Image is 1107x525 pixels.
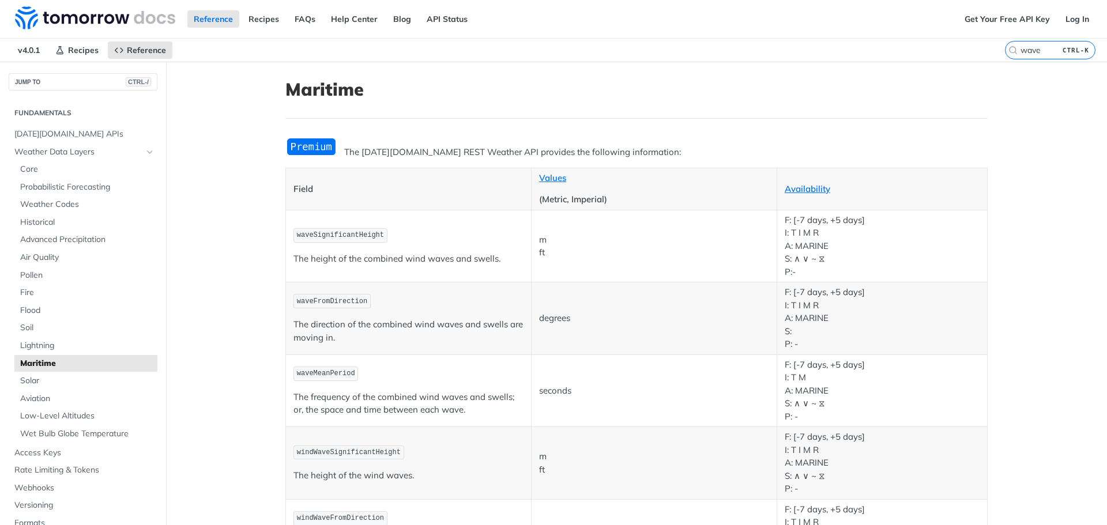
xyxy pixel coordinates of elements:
[785,286,980,351] p: F: [-7 days, +5 days] I: T I M R A: MARINE S: P: -
[127,45,166,55] span: Reference
[1059,10,1095,28] a: Log In
[539,172,566,183] a: Values
[14,447,155,459] span: Access Keys
[293,183,524,196] p: Field
[14,355,157,372] a: Maritime
[14,500,155,511] span: Versioning
[14,161,157,178] a: Core
[20,410,155,422] span: Low-Level Altitudes
[14,390,157,407] a: Aviation
[68,45,99,55] span: Recipes
[14,302,157,319] a: Flood
[297,369,355,377] span: waveMeanPeriod
[14,407,157,425] a: Low-Level Altitudes
[20,428,155,440] span: Wet Bulb Globe Temperature
[14,267,157,284] a: Pollen
[539,384,769,398] p: seconds
[187,10,239,28] a: Reference
[297,514,384,522] span: windWaveFromDirection
[20,393,155,405] span: Aviation
[285,146,988,159] p: The [DATE][DOMAIN_NAME] REST Weather API provides the following information:
[14,129,155,140] span: [DATE][DOMAIN_NAME] APIs
[126,77,151,86] span: CTRL-/
[14,482,155,494] span: Webhooks
[14,249,157,266] a: Air Quality
[9,462,157,479] a: Rate Limiting & Tokens
[20,234,155,245] span: Advanced Precipitation
[14,231,157,248] a: Advanced Precipitation
[785,430,980,496] p: F: [-7 days, +5 days] I: T I M R A: MARINE S: ∧ ∨ ~ ⧖ P: -
[9,497,157,514] a: Versioning
[14,319,157,337] a: Soil
[293,252,524,266] p: The height of the combined wind waves and swells.
[297,297,367,305] span: waveFromDirection
[20,358,155,369] span: Maritime
[297,448,401,456] span: windWaveSignificantHeight
[14,425,157,443] a: Wet Bulb Globe Temperature
[785,214,980,279] p: F: [-7 days, +5 days] I: T I M R A: MARINE S: ∧ ∨ ~ ⧖ P:-
[108,41,172,59] a: Reference
[145,148,155,157] button: Hide subpages for Weather Data Layers
[242,10,285,28] a: Recipes
[20,340,155,352] span: Lightning
[14,284,157,301] a: Fire
[1060,44,1092,56] kbd: CTRL-K
[539,193,769,206] p: (Metric, Imperial)
[49,41,105,59] a: Recipes
[9,73,157,90] button: JUMP TOCTRL-/
[20,375,155,387] span: Solar
[958,10,1056,28] a: Get Your Free API Key
[20,217,155,228] span: Historical
[297,231,384,239] span: waveSignificantHeight
[20,182,155,193] span: Probabilistic Forecasting
[325,10,384,28] a: Help Center
[20,322,155,334] span: Soil
[9,444,157,462] a: Access Keys
[9,126,157,143] a: [DATE][DOMAIN_NAME] APIs
[293,469,524,482] p: The height of the wind waves.
[20,252,155,263] span: Air Quality
[539,233,769,259] p: m ft
[14,372,157,390] a: Solar
[293,391,524,417] p: The frequency of the combined wind waves and swells; or, the space and time between each wave.
[539,312,769,325] p: degrees
[9,479,157,497] a: Webhooks
[15,6,175,29] img: Tomorrow.io Weather API Docs
[785,358,980,424] p: F: [-7 days, +5 days] I: T M A: MARINE S: ∧ ∨ ~ ⧖ P: -
[387,10,417,28] a: Blog
[420,10,474,28] a: API Status
[20,287,155,299] span: Fire
[20,305,155,316] span: Flood
[1008,46,1018,55] svg: Search
[9,143,157,161] a: Weather Data LayersHide subpages for Weather Data Layers
[14,179,157,196] a: Probabilistic Forecasting
[14,196,157,213] a: Weather Codes
[9,108,157,118] h2: Fundamentals
[12,41,46,59] span: v4.0.1
[14,146,142,158] span: Weather Data Layers
[285,79,988,100] h1: Maritime
[288,10,322,28] a: FAQs
[785,183,830,194] a: Availability
[14,337,157,354] a: Lightning
[539,450,769,476] p: m ft
[20,270,155,281] span: Pollen
[293,318,524,344] p: The direction of the combined wind waves and swells are moving in.
[14,464,155,476] span: Rate Limiting & Tokens
[14,214,157,231] a: Historical
[20,199,155,210] span: Weather Codes
[20,164,155,175] span: Core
